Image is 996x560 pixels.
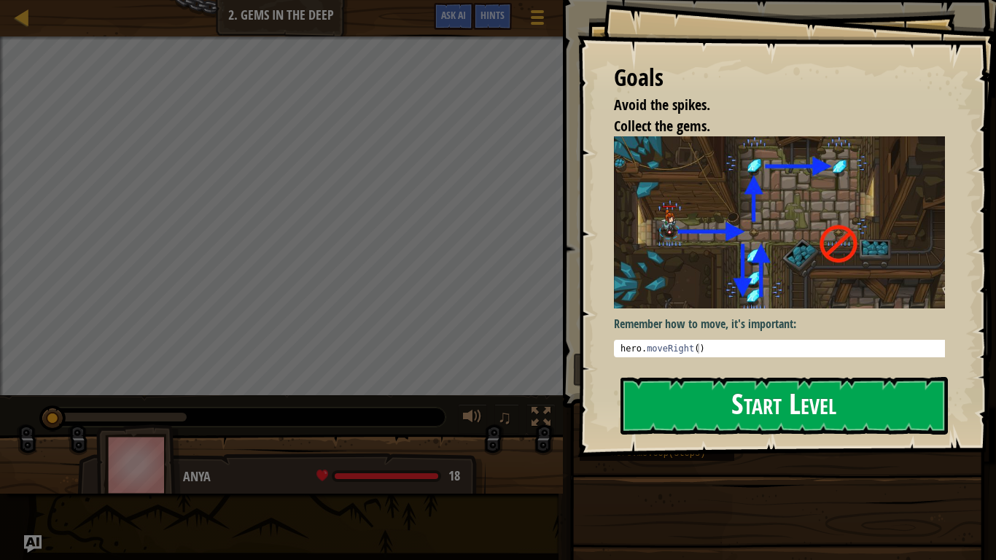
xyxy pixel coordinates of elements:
span: Collect the gems. [614,116,710,136]
li: Collect the gems. [596,116,941,137]
p: Remember how to move, it's important: [614,316,956,332]
button: ♫ [494,404,519,434]
button: Ask AI [434,3,473,30]
div: Goals [614,61,945,95]
span: Hints [481,8,505,22]
button: Show game menu [519,3,556,37]
img: Gems in the deep [614,136,956,308]
span: 18 [448,467,460,485]
span: Ask AI [441,8,466,22]
div: Anya [183,467,471,486]
button: Toggle fullscreen [526,404,556,434]
img: thang_avatar_frame.png [96,424,181,505]
li: Avoid the spikes. [596,95,941,116]
button: Start Level [620,377,948,435]
span: Avoid the spikes. [614,95,710,114]
button: Run [573,353,976,386]
button: Ask AI [24,535,42,553]
button: Adjust volume [458,404,487,434]
span: ♫ [497,406,512,428]
div: health: 18 / 18 [316,470,460,483]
